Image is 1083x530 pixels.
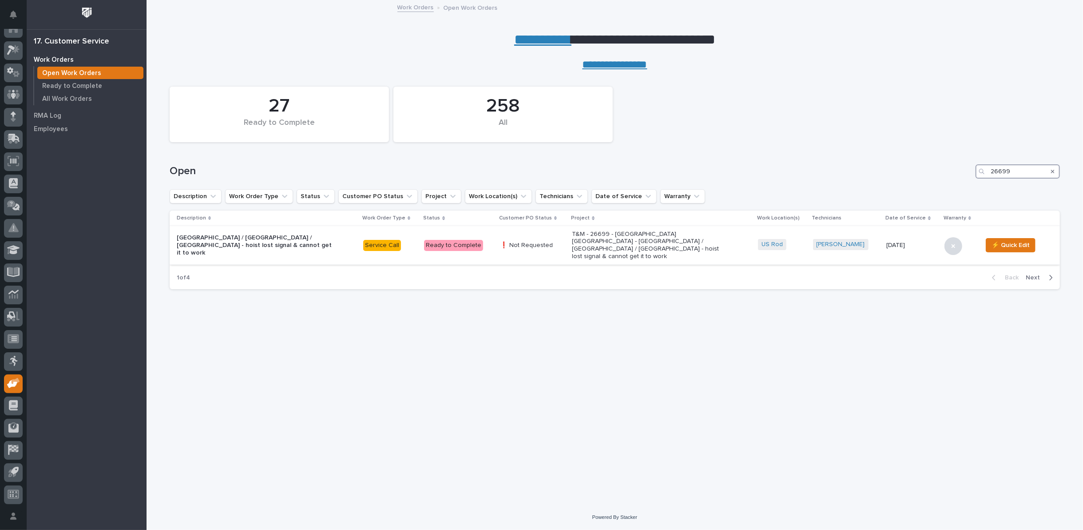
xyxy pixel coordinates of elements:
[944,213,966,223] p: Warranty
[34,125,68,133] p: Employees
[465,189,532,203] button: Work Location(s)
[1022,274,1060,282] button: Next
[757,213,800,223] p: Work Location(s)
[397,2,434,12] a: Work Orders
[34,67,147,79] a: Open Work Orders
[225,189,293,203] button: Work Order Type
[338,189,418,203] button: Customer PO Status
[992,240,1030,251] span: ⚡ Quick Edit
[762,241,783,248] a: US Rod
[79,4,95,21] img: Workspace Logo
[27,109,147,122] a: RMA Log
[34,56,74,64] p: Work Orders
[409,118,598,137] div: All
[42,95,92,103] p: All Work Orders
[886,242,937,249] p: [DATE]
[34,112,61,120] p: RMA Log
[11,11,23,25] div: Notifications
[1026,274,1045,282] span: Next
[297,189,335,203] button: Status
[170,165,972,178] h1: Open
[362,213,405,223] p: Work Order Type
[42,82,102,90] p: Ready to Complete
[1000,274,1019,282] span: Back
[817,241,865,248] a: [PERSON_NAME]
[499,213,552,223] p: Customer PO Status
[27,122,147,135] a: Employees
[34,37,109,47] div: 17. Customer Service
[976,164,1060,179] input: Search
[27,53,147,66] a: Work Orders
[185,95,374,117] div: 27
[424,240,483,251] div: Ready to Complete
[421,189,461,203] button: Project
[177,234,332,256] p: [GEOGRAPHIC_DATA] / [GEOGRAPHIC_DATA] / [GEOGRAPHIC_DATA] - hoist lost signal & cannot get it to ...
[571,213,590,223] p: Project
[34,80,147,92] a: Ready to Complete
[423,213,440,223] p: Status
[170,267,197,289] p: 1 of 4
[177,213,206,223] p: Description
[985,274,1022,282] button: Back
[42,69,101,77] p: Open Work Orders
[812,213,842,223] p: Technicians
[170,189,222,203] button: Description
[572,231,727,260] p: T&M - 26699 - [GEOGRAPHIC_DATA] [GEOGRAPHIC_DATA] - [GEOGRAPHIC_DATA] / [GEOGRAPHIC_DATA] / [GEOG...
[885,213,926,223] p: Date of Service
[4,5,23,24] button: Notifications
[591,189,657,203] button: Date of Service
[363,240,401,251] div: Service Call
[444,2,498,12] p: Open Work Orders
[185,118,374,137] div: Ready to Complete
[592,514,637,520] a: Powered By Stacker
[536,189,588,203] button: Technicians
[409,95,598,117] div: 258
[986,238,1035,252] button: ⚡ Quick Edit
[500,242,565,249] p: ❗ Not Requested
[170,226,1060,265] tr: [GEOGRAPHIC_DATA] / [GEOGRAPHIC_DATA] / [GEOGRAPHIC_DATA] - hoist lost signal & cannot get it to ...
[660,189,705,203] button: Warranty
[34,92,147,105] a: All Work Orders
